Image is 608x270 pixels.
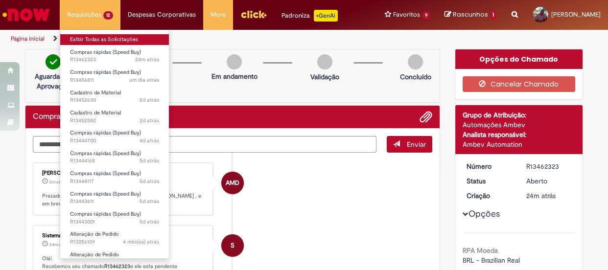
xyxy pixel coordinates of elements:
span: R13443001 [70,218,159,226]
span: Compras rápidas (Speed Buy) [70,129,141,136]
div: R13462323 [526,161,572,171]
time: 28/08/2025 10:47:16 [129,76,159,84]
a: Aberto R13444168 : Compras rápidas (Speed Buy) [60,148,169,166]
span: 5d atrás [140,218,159,225]
span: R13462323 [70,56,159,64]
img: ServiceNow [1,5,51,24]
span: 9 [422,11,430,20]
span: R13452630 [70,96,159,104]
span: 4d atrás [140,137,159,144]
time: 29/08/2025 13:10:48 [49,242,69,247]
span: 12 [103,11,113,20]
time: 27/08/2025 14:03:36 [140,96,159,104]
time: 25/08/2025 13:05:12 [140,157,159,164]
span: Rascunhos [453,10,488,19]
dt: Status [459,176,519,186]
div: Sistema [42,233,205,239]
span: S [231,234,234,257]
div: Aberto [526,176,572,186]
span: 5d atrás [140,178,159,185]
p: Concluído [400,72,431,82]
span: Requisições [67,10,101,20]
time: 29/08/2025 13:10:37 [135,56,159,63]
button: Cancelar Chamado [463,76,576,92]
img: img-circle-grey.png [317,54,332,69]
ul: Trilhas de página [7,30,398,48]
span: 2d atrás [140,96,159,104]
h2: Compras rápidas (Speed Buy) Histórico de tíquete [33,112,134,121]
span: 24m atrás [49,242,69,247]
button: Enviar [387,136,432,153]
span: More [210,10,226,20]
span: R13444700 [70,137,159,145]
div: [PERSON_NAME] [42,170,205,176]
img: img-circle-grey.png [227,54,242,69]
span: Alteração de Pedido [70,230,119,238]
span: R13456811 [70,76,159,84]
img: click_logo_yellow_360x200.png [240,7,267,22]
div: Ambev Automation [463,139,576,149]
span: 24m atrás [526,191,556,200]
div: Padroniza [281,10,338,22]
span: [PERSON_NAME] [551,10,601,19]
span: R13056109 [70,238,159,246]
a: Aberto R13452630 : Cadastro de Material [60,88,169,106]
a: Página inicial [11,35,45,43]
b: RPA Moeda [463,246,498,255]
a: Aberto R13443611 : Compras rápidas (Speed Buy) [60,189,169,207]
span: 1 [490,11,497,20]
a: Aberto R13462323 : Compras rápidas (Speed Buy) [60,47,169,65]
p: Prezado(a), Sua solicitação foi aprovada por [PERSON_NAME] , e em breve estaremos atuando. [42,192,205,207]
a: Aberto R13056109 : Alteração de Pedido [60,229,169,247]
button: Adicionar anexos [420,111,432,123]
time: 29/08/2025 13:10:36 [526,191,556,200]
a: Aberto R13443001 : Compras rápidas (Speed Buy) [60,209,169,227]
span: Compras rápidas (Speed Buy) [70,190,141,198]
a: Aberto R13456811 : Compras rápidas (Speed Buy) [60,67,169,85]
span: Compras rápidas (Speed Buy) [70,68,141,76]
span: Cadastro de Material [70,89,121,96]
span: AMD [226,171,239,195]
time: 25/08/2025 14:44:06 [140,137,159,144]
p: Em andamento [211,71,257,81]
span: R13452582 [70,117,159,125]
div: Analista responsável: [463,130,576,139]
time: 25/08/2025 11:03:46 [140,198,159,205]
a: Aberto R13444700 : Compras rápidas (Speed Buy) [60,128,169,146]
span: BRL - Brazilian Real [463,256,520,265]
div: Grupo de Atribuição: [463,110,576,120]
span: R13444168 [70,157,159,165]
span: R13444117 [70,178,159,185]
div: Alex Marcelino De Oliveira [221,172,244,194]
span: Compras rápidas (Speed Buy) [70,48,141,56]
time: 29/08/2025 13:32:34 [49,179,66,185]
time: 25/08/2025 12:47:37 [140,178,159,185]
span: Alteração de Pedido [70,251,119,258]
p: +GenAi [314,10,338,22]
span: 5d atrás [140,198,159,205]
div: Automações Ambev [463,120,576,130]
span: 5d atrás [140,157,159,164]
dt: Número [459,161,519,171]
div: Opções do Chamado [455,49,583,69]
a: Exibir Todas as Solicitações [60,34,169,45]
span: 2m atrás [49,179,66,185]
span: Compras rápidas (Speed Buy) [70,150,141,157]
a: Aberto R12876502 : Alteração de Pedido [60,249,169,268]
span: 24m atrás [135,56,159,63]
ul: Requisições [60,29,169,259]
p: Aguardando Aprovação [29,71,77,91]
div: 29/08/2025 13:10:36 [526,191,572,201]
span: Compras rápidas (Speed Buy) [70,210,141,218]
span: 4 mês(es) atrás [123,238,159,246]
b: R13462323 [104,263,130,270]
span: 2d atrás [140,117,159,124]
time: 14/05/2025 14:34:04 [123,238,159,246]
p: Validação [310,72,339,82]
a: Aberto R13444117 : Compras rápidas (Speed Buy) [60,168,169,186]
textarea: Digite sua mensagem aqui... [33,136,376,153]
time: 25/08/2025 09:24:48 [140,218,159,225]
span: Favoritos [393,10,420,20]
time: 27/08/2025 13:56:42 [140,117,159,124]
a: Aberto R13452582 : Cadastro de Material [60,108,169,126]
